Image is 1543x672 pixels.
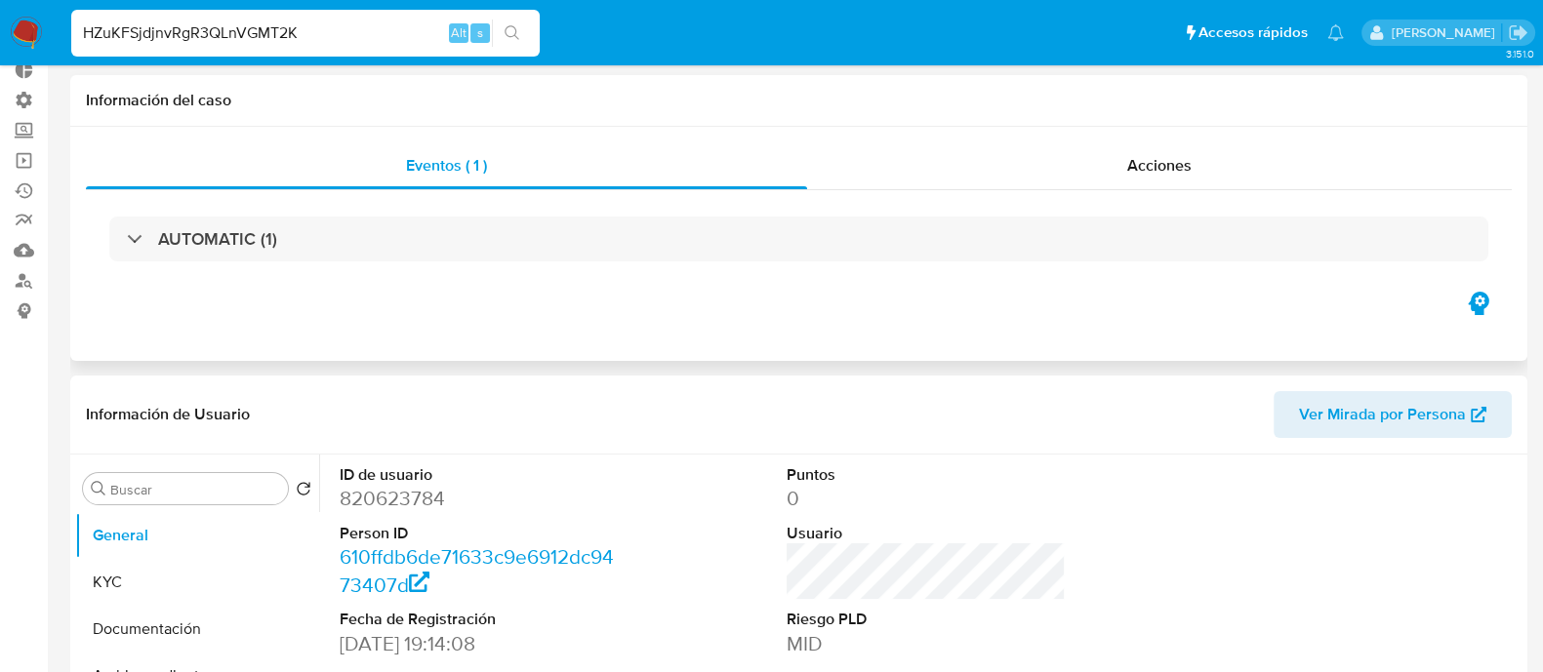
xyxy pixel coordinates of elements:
[75,606,319,652] button: Documentación
[296,481,311,502] button: Volver al orden por defecto
[1127,154,1192,177] span: Acciones
[340,464,619,486] dt: ID de usuario
[71,20,540,46] input: Buscar usuario o caso...
[340,630,619,657] dd: [DATE] 19:14:08
[340,523,619,544] dt: Person ID
[86,405,250,424] h1: Información de Usuario
[340,542,614,598] a: 610ffdb6de71633c9e6912dc9473407d
[787,523,1066,544] dt: Usuario
[1274,391,1512,438] button: Ver Mirada por Persona
[1391,23,1501,42] p: leandro.caroprese@mercadolibre.com
[110,481,280,498] input: Buscar
[492,20,532,47] button: search-icon
[787,609,1066,630] dt: Riesgo PLD
[477,23,483,42] span: s
[1505,46,1533,61] span: 3.151.0
[75,559,319,606] button: KYC
[451,23,467,42] span: Alt
[1299,391,1466,438] span: Ver Mirada por Persona
[340,485,619,512] dd: 820623784
[75,512,319,559] button: General
[406,154,487,177] span: Eventos ( 1 )
[1508,22,1528,43] a: Salir
[86,91,1512,110] h1: Información del caso
[787,485,1066,512] dd: 0
[1198,22,1308,43] span: Accesos rápidos
[158,228,277,250] h3: AUTOMATIC (1)
[1327,24,1344,41] a: Notificaciones
[787,464,1066,486] dt: Puntos
[787,630,1066,657] dd: MID
[340,609,619,630] dt: Fecha de Registración
[109,217,1488,261] div: AUTOMATIC (1)
[91,481,106,496] button: Buscar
